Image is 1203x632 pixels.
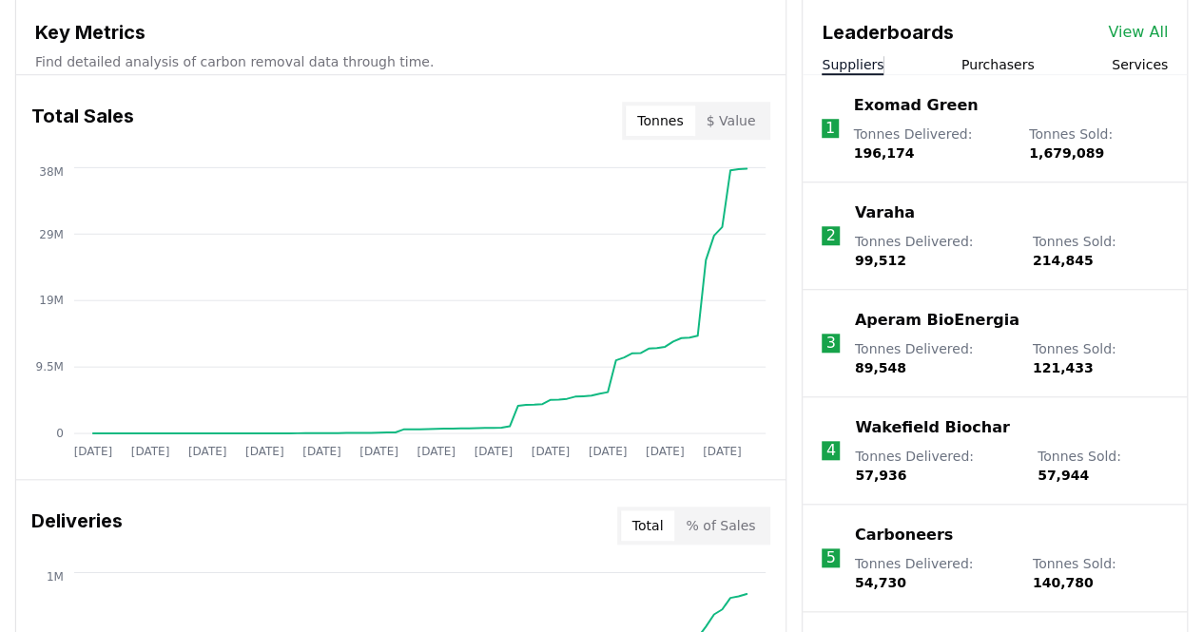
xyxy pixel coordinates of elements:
p: Tonnes Delivered : [855,339,1014,377]
p: Tonnes Sold : [1033,554,1168,592]
button: Purchasers [961,55,1035,74]
span: 140,780 [1033,575,1094,590]
p: Tonnes Delivered : [855,554,1014,592]
p: Tonnes Delivered : [855,232,1014,270]
button: Total [621,510,675,541]
p: Tonnes Delivered : [854,124,1010,163]
button: Services [1112,55,1168,74]
tspan: 1M [47,569,64,583]
tspan: 38M [39,164,64,178]
p: Tonnes Sold : [1029,124,1168,163]
p: 3 [825,332,835,354]
p: Find detailed analysis of carbon removal data through time. [35,52,766,71]
tspan: [DATE] [646,444,685,457]
tspan: [DATE] [74,444,113,457]
tspan: [DATE] [532,444,571,457]
span: 99,512 [855,253,906,268]
button: Suppliers [822,55,883,74]
h3: Deliveries [31,507,123,545]
tspan: [DATE] [188,444,227,457]
p: Tonnes Delivered : [855,447,1019,485]
button: Tonnes [626,105,694,136]
tspan: [DATE] [359,444,398,457]
tspan: [DATE] [302,444,341,457]
span: 1,679,089 [1029,145,1104,161]
p: Tonnes Sold : [1038,447,1168,485]
a: View All [1108,21,1168,44]
span: 214,845 [1033,253,1094,268]
tspan: 19M [39,294,64,307]
h3: Key Metrics [35,18,766,47]
tspan: [DATE] [475,444,514,457]
tspan: 9.5M [36,360,64,373]
a: Exomad Green [854,94,979,117]
tspan: [DATE] [703,444,742,457]
tspan: [DATE] [589,444,628,457]
button: % of Sales [674,510,766,541]
p: 1 [825,117,835,140]
tspan: 0 [56,427,64,440]
p: Tonnes Sold : [1033,339,1168,377]
p: 5 [825,546,835,569]
p: Tonnes Sold : [1033,232,1168,270]
p: 2 [825,224,835,247]
h3: Leaderboards [822,18,953,47]
span: 57,936 [855,468,906,483]
span: 57,944 [1038,468,1089,483]
h3: Total Sales [31,102,134,140]
tspan: [DATE] [417,444,456,457]
tspan: [DATE] [245,444,284,457]
button: $ Value [695,105,767,136]
span: 121,433 [1033,360,1094,375]
a: Varaha [855,201,915,224]
a: Aperam BioEnergia [855,309,1019,332]
a: Wakefield Biochar [855,416,1009,439]
span: 196,174 [854,145,915,161]
tspan: 29M [39,227,64,240]
p: 4 [826,439,836,462]
tspan: [DATE] [131,444,170,457]
span: 89,548 [855,360,906,375]
span: 54,730 [855,575,906,590]
a: Carboneers [855,524,953,546]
